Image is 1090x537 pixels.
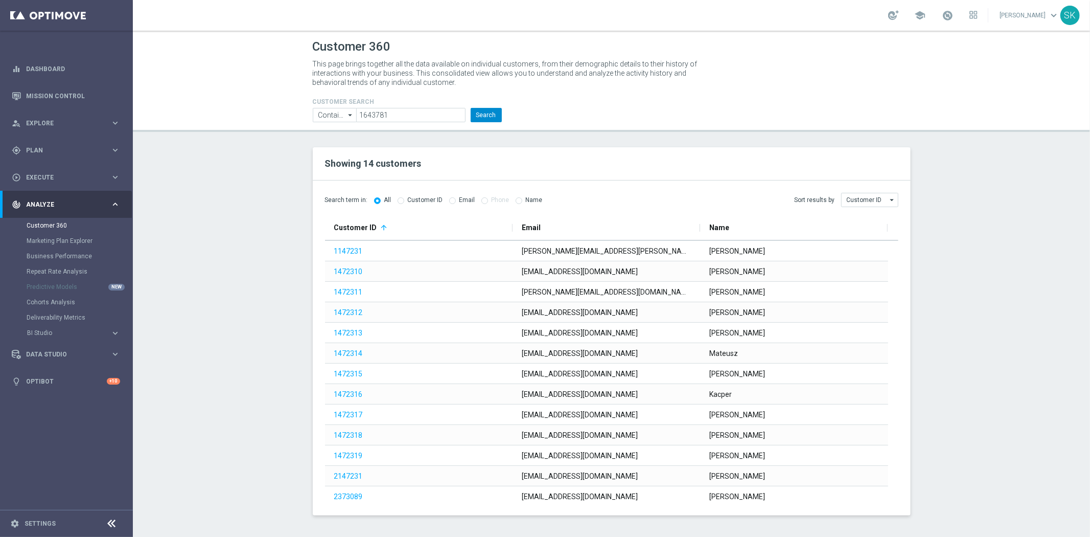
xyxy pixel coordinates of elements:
[27,249,132,264] div: Business Performance
[26,55,120,82] a: Dashboard
[492,196,509,204] label: Phone
[26,82,120,109] a: Mission Control
[522,390,638,398] span: [EMAIL_ADDRESS][DOMAIN_NAME]
[709,308,765,317] span: [PERSON_NAME]
[12,173,21,182] i: play_circle_outline
[795,196,835,205] span: Sort results by
[325,405,888,425] div: Press SPACE to select this row.
[408,196,443,204] label: Customer ID
[325,241,888,261] div: Press SPACE to select this row.
[110,118,120,128] i: keyboard_arrow_right
[345,108,356,122] i: arrow_drop_down
[11,119,121,127] button: person_search Explore keyboard_arrow_right
[325,445,888,466] div: Press SPACE to select this row.
[11,92,121,100] button: Mission Control
[12,368,120,395] div: Optibot
[384,196,391,204] label: All
[27,325,132,341] div: BI Studio
[27,329,121,337] button: BI Studio keyboard_arrow_right
[356,108,465,122] input: Enter CID, Email, name or phone
[27,279,132,295] div: Predictive Models
[12,55,120,82] div: Dashboard
[325,261,888,282] div: Press SPACE to select this row.
[522,247,749,255] span: [PERSON_NAME][EMAIL_ADDRESS][PERSON_NAME][DOMAIN_NAME]
[26,120,110,126] span: Explore
[110,145,120,155] i: keyboard_arrow_right
[325,384,888,405] div: Press SPACE to select this row.
[27,264,132,279] div: Repeat Rate Analysis
[11,173,121,182] button: play_circle_outline Execute keyboard_arrow_right
[709,493,765,501] span: [PERSON_NAME]
[27,298,106,306] a: Cohorts Analysis
[522,349,638,357] span: [EMAIL_ADDRESS][DOMAIN_NAME]
[709,349,738,357] span: Mateusz
[888,193,898,207] i: arrow_drop_down
[334,472,363,480] a: 2147231
[12,350,110,359] div: Data Studio
[334,247,363,255] a: 1147231
[12,64,21,74] i: equalizer
[334,308,363,317] a: 1472312
[522,329,638,337] span: [EMAIL_ADDRESS][DOMAIN_NAME]
[709,370,765,378] span: [PERSON_NAME]
[26,368,107,395] a: Optibot
[313,98,502,105] h4: CUSTOMER SEARCH
[334,267,363,276] a: 1472310
[522,308,638,317] span: [EMAIL_ADDRESS][DOMAIN_NAME]
[110,199,120,209] i: keyboard_arrow_right
[12,200,21,209] i: track_changes
[325,364,888,384] div: Press SPACE to select this row.
[471,108,502,122] button: Search
[27,233,132,249] div: Marketing Plan Explorer
[11,200,121,209] button: track_changes Analyze keyboard_arrow_right
[325,323,888,343] div: Press SPACE to select this row.
[26,147,110,153] span: Plan
[11,350,121,359] button: Data Studio keyboard_arrow_right
[522,288,693,296] span: [PERSON_NAME][EMAIL_ADDRESS][DOMAIN_NAME]
[12,82,120,109] div: Mission Control
[334,411,363,419] a: 1472317
[709,267,765,276] span: [PERSON_NAME]
[709,329,765,337] span: [PERSON_NAME]
[27,330,110,336] div: BI Studio
[709,247,765,255] span: [PERSON_NAME]
[526,196,543,204] label: Name
[1060,6,1080,25] div: SK
[334,493,363,501] a: 2373089
[27,310,132,325] div: Deliverability Metrics
[313,59,706,87] p: This page brings together all the data available on individual customers, from their demographic ...
[709,411,765,419] span: [PERSON_NAME]
[914,10,925,21] span: school
[709,390,732,398] span: Kacper
[26,351,110,357] span: Data Studio
[12,146,21,155] i: gps_fixed
[11,146,121,154] button: gps_fixed Plan keyboard_arrow_right
[27,252,106,260] a: Business Performance
[12,200,110,209] div: Analyze
[12,173,110,182] div: Execute
[522,472,638,480] span: [EMAIL_ADDRESS][DOMAIN_NAME]
[334,452,363,460] a: 1472319
[313,108,357,122] input: Contains
[110,349,120,359] i: keyboard_arrow_right
[325,486,888,507] div: Press SPACE to select this row.
[999,8,1060,23] a: [PERSON_NAME]keyboard_arrow_down
[27,267,106,276] a: Repeat Rate Analysis
[709,452,765,460] span: [PERSON_NAME]
[522,267,638,276] span: [EMAIL_ADDRESS][DOMAIN_NAME]
[11,377,121,386] button: lightbulb Optibot +10
[12,119,21,128] i: person_search
[26,202,110,208] span: Analyze
[12,119,110,128] div: Explore
[11,65,121,73] button: equalizer Dashboard
[325,196,368,205] span: Search term in:
[709,472,765,480] span: [PERSON_NAME]
[27,218,132,233] div: Customer 360
[325,282,888,302] div: Press SPACE to select this row.
[27,314,106,322] a: Deliverability Metrics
